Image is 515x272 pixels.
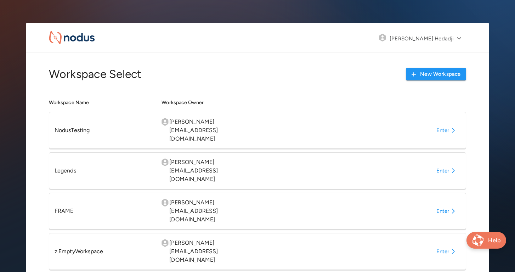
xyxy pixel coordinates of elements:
p: z.EmptyWorkspace [55,247,156,256]
button: New Workspace [406,68,466,80]
img: nodus-logo-blue.780ba756324a2665435711d6edc69f70.svg [49,31,95,44]
div: [PERSON_NAME] Hedadji [390,34,453,43]
h6: Workspace Owner [162,99,266,107]
button: [PERSON_NAME] Hedadji [387,28,466,47]
button: Enter [434,164,461,177]
button: Enter [434,205,461,217]
p: Legends [55,166,156,175]
p: [PERSON_NAME][EMAIL_ADDRESS][DOMAIN_NAME] [161,118,262,143]
h6: Workspace Name [49,99,153,107]
button: Enter [434,245,461,258]
p: [PERSON_NAME][EMAIL_ADDRESS][DOMAIN_NAME] [161,198,262,224]
h4: Workspace Select [49,67,142,81]
p: FRAME [55,207,156,215]
p: [PERSON_NAME][EMAIL_ADDRESS][DOMAIN_NAME] [161,239,262,264]
p: NodusTesting [55,126,156,135]
p: [PERSON_NAME][EMAIL_ADDRESS][DOMAIN_NAME] [161,158,262,183]
button: Enter [434,124,461,137]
